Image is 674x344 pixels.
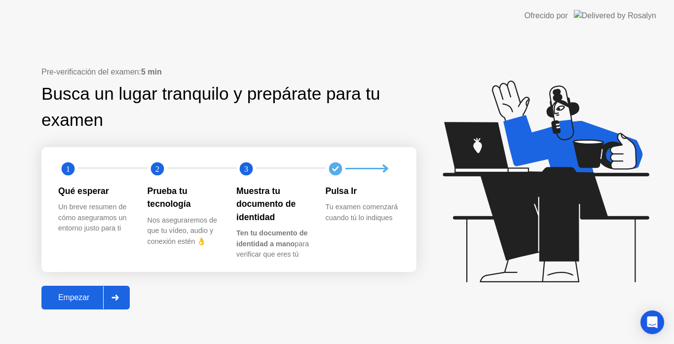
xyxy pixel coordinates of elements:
div: Prueba tu tecnología [148,185,221,211]
div: Muestra tu documento de identidad [236,185,310,224]
div: Qué esperar [58,185,132,197]
text: 3 [244,164,248,173]
div: para verificar que eres tú [236,228,310,260]
div: Ofrecido por [524,10,568,22]
div: Pulsa Ir [326,185,399,197]
div: Busca un lugar tranquilo y prepárate para tu examen [41,81,389,133]
text: 1 [66,164,70,173]
div: Open Intercom Messenger [640,310,664,334]
b: 5 min [141,68,162,76]
img: Delivered by Rosalyn [574,10,656,21]
button: Empezar [41,286,130,309]
text: 2 [155,164,159,173]
div: Empezar [44,293,103,302]
b: Ten tu documento de identidad a mano [236,229,307,248]
div: Un breve resumen de cómo aseguramos un entorno justo para ti [58,202,132,234]
div: Pre-verificación del examen: [41,66,416,78]
div: Nos aseguraremos de que tu vídeo, audio y conexión estén 👌 [148,215,221,247]
div: Tu examen comenzará cuando tú lo indiques [326,202,399,223]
